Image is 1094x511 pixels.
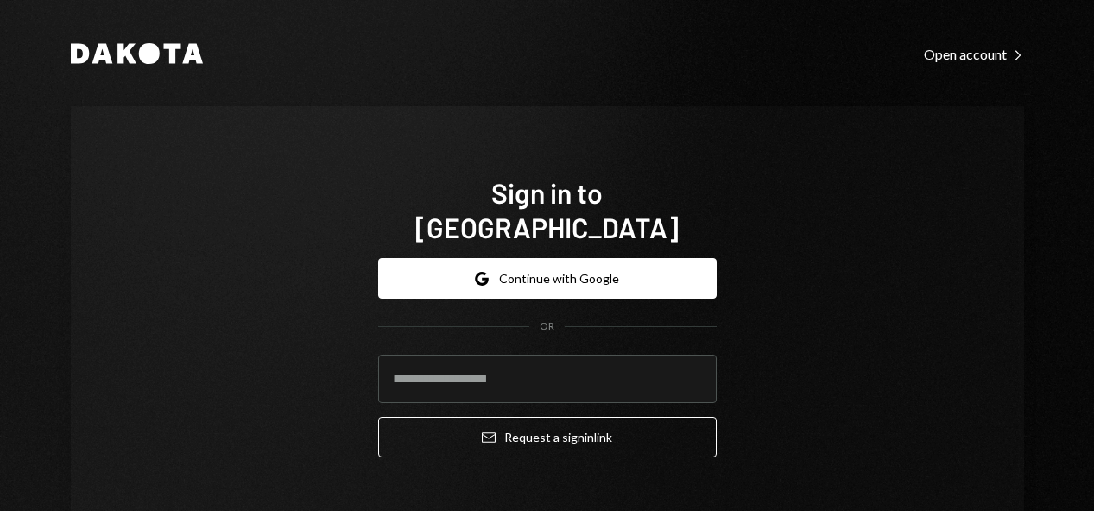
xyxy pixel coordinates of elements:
h1: Sign in to [GEOGRAPHIC_DATA] [378,175,717,244]
a: Open account [924,44,1024,63]
button: Request a signinlink [378,417,717,457]
div: OR [540,319,554,334]
div: Open account [924,46,1024,63]
button: Continue with Google [378,258,717,299]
